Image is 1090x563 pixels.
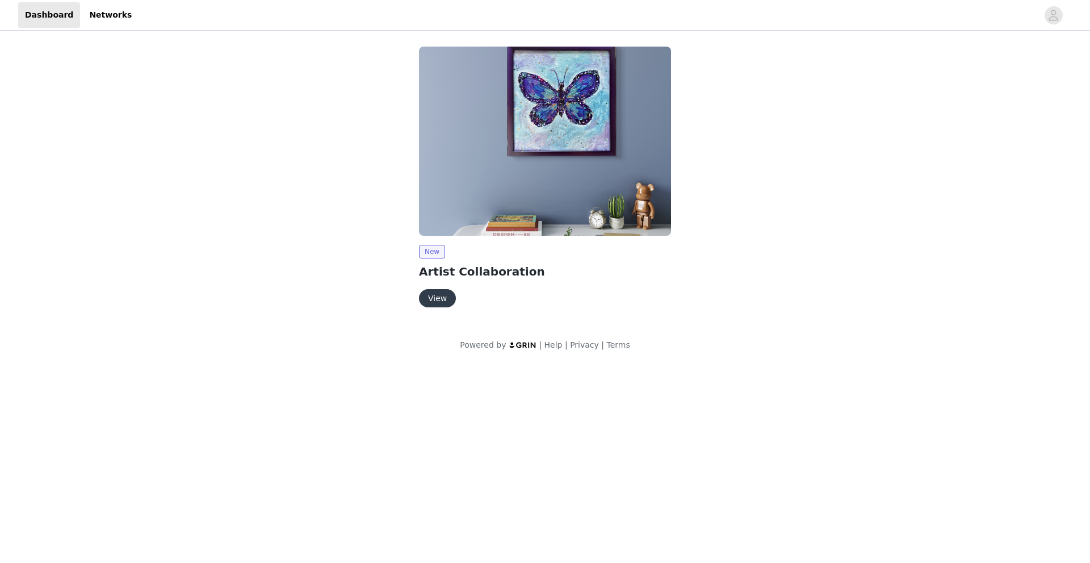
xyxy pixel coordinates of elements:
[509,341,537,349] img: logo
[601,340,604,349] span: |
[544,340,563,349] a: Help
[82,2,139,28] a: Networks
[18,2,80,28] a: Dashboard
[419,245,445,258] span: New
[539,340,542,349] span: |
[419,289,456,307] button: View
[1048,6,1059,24] div: avatar
[419,47,671,236] img: Frame It Easy
[419,294,456,303] a: View
[565,340,568,349] span: |
[606,340,630,349] a: Terms
[570,340,599,349] a: Privacy
[460,340,506,349] span: Powered by
[419,263,671,280] h2: Artist Collaboration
